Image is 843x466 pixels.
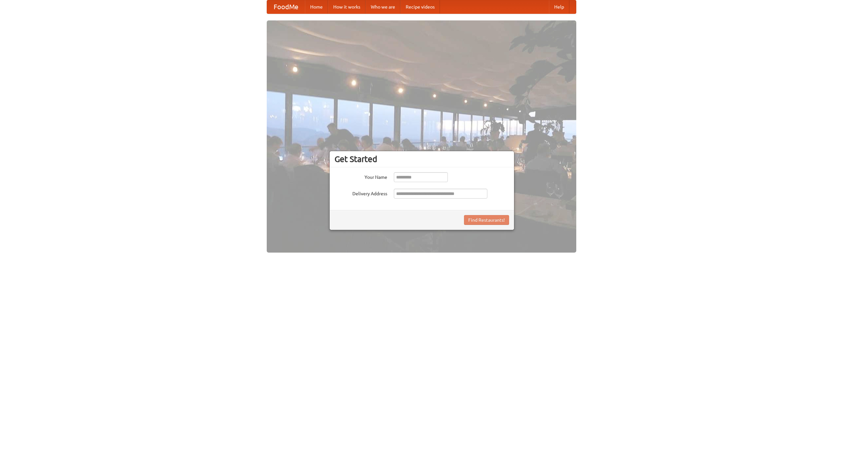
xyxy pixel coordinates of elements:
a: How it works [328,0,366,14]
label: Delivery Address [335,189,387,197]
label: Your Name [335,172,387,180]
a: Help [549,0,569,14]
a: Recipe videos [400,0,440,14]
a: Home [305,0,328,14]
h3: Get Started [335,154,509,164]
a: Who we are [366,0,400,14]
button: Find Restaurants! [464,215,509,225]
a: FoodMe [267,0,305,14]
